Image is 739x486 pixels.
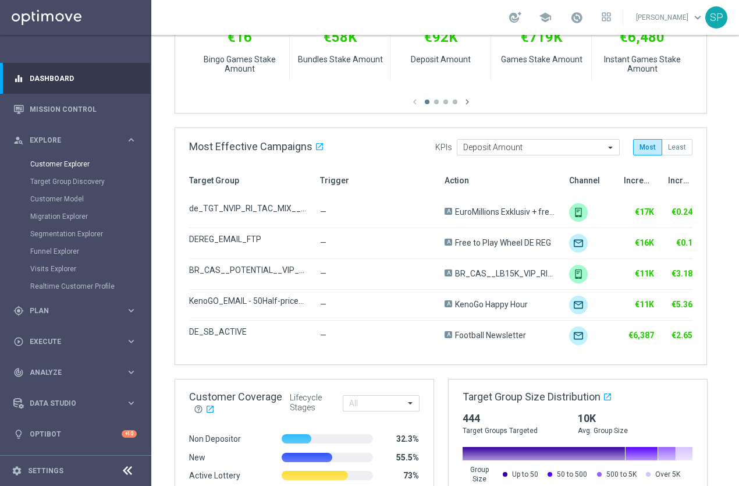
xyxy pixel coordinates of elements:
i: lightbulb [13,429,24,439]
a: Customer Explorer [30,159,121,169]
div: SP [705,6,727,29]
span: Explore [30,137,126,144]
div: Optibot [13,418,137,449]
div: Customer Explorer [30,155,150,173]
a: Segmentation Explorer [30,229,121,239]
div: Customer Model [30,190,150,208]
i: play_circle_outline [13,336,24,347]
i: equalizer [13,73,24,84]
button: gps_fixed Plan keyboard_arrow_right [13,306,137,315]
a: Target Group Discovery [30,177,121,186]
button: lightbulb Optibot +10 [13,430,137,439]
span: Analyze [30,369,126,376]
span: Data Studio [30,400,126,407]
span: Execute [30,338,126,345]
div: Mission Control [13,94,137,125]
i: settings [12,466,22,476]
i: person_search [13,135,24,146]
a: Realtime Customer Profile [30,282,121,291]
div: Realtime Customer Profile [30,278,150,295]
span: Plan [30,307,126,314]
div: Dashboard [13,63,137,94]
i: keyboard_arrow_right [126,398,137,409]
div: Segmentation Explorer [30,225,150,243]
span: school [539,11,552,24]
div: Target Group Discovery [30,173,150,190]
div: Funnel Explorer [30,243,150,260]
a: Optibot [30,418,122,449]
div: Visits Explorer [30,260,150,278]
a: Funnel Explorer [30,247,121,256]
button: Data Studio keyboard_arrow_right [13,399,137,408]
button: person_search Explore keyboard_arrow_right [13,136,137,145]
a: Customer Model [30,194,121,204]
a: Mission Control [30,94,137,125]
i: keyboard_arrow_right [126,336,137,347]
a: Settings [28,467,63,474]
div: Data Studio [13,398,126,409]
div: Explore [13,135,126,146]
a: Dashboard [30,63,137,94]
i: keyboard_arrow_right [126,134,137,146]
button: equalizer Dashboard [13,74,137,83]
i: keyboard_arrow_right [126,305,137,316]
div: +10 [122,430,137,438]
div: Plan [13,306,126,316]
i: track_changes [13,367,24,378]
i: gps_fixed [13,306,24,316]
div: Execute [13,336,126,347]
a: [PERSON_NAME]keyboard_arrow_down [635,9,705,26]
button: track_changes Analyze keyboard_arrow_right [13,368,137,377]
div: Analyze [13,367,126,378]
i: keyboard_arrow_right [126,367,137,378]
button: play_circle_outline Execute keyboard_arrow_right [13,337,137,346]
a: Visits Explorer [30,264,121,274]
div: Migration Explorer [30,208,150,225]
a: Migration Explorer [30,212,121,221]
span: keyboard_arrow_down [691,11,704,24]
button: Mission Control [13,105,137,114]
